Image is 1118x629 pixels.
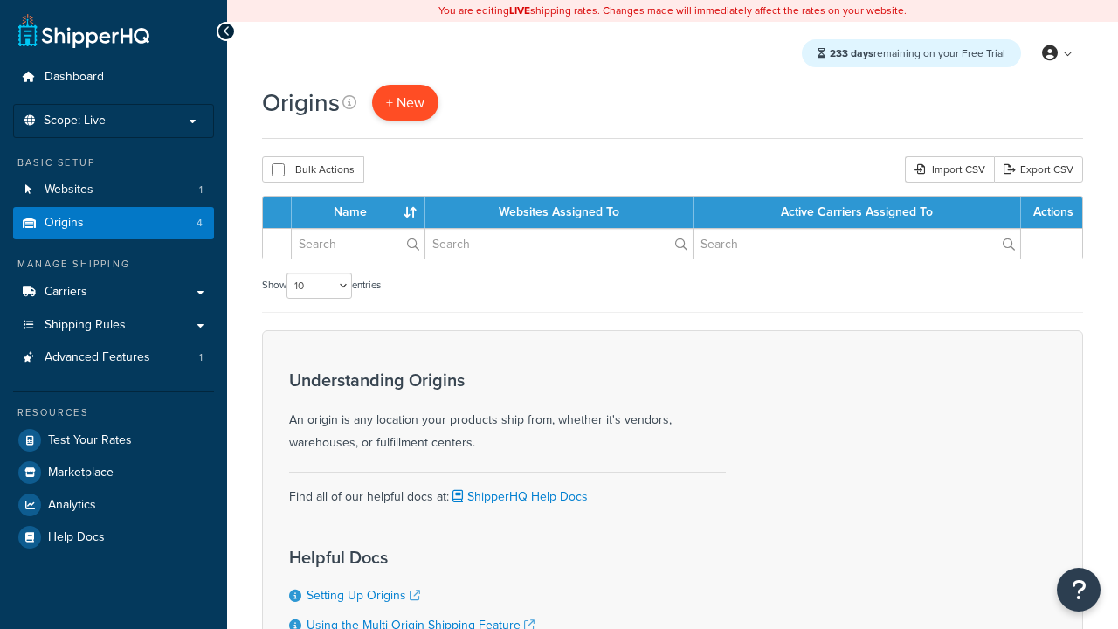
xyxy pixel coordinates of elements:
[199,350,203,365] span: 1
[13,257,214,272] div: Manage Shipping
[449,487,588,506] a: ShipperHQ Help Docs
[802,39,1021,67] div: remaining on your Free Trial
[509,3,530,18] b: LIVE
[1057,568,1101,612] button: Open Resource Center
[289,548,635,567] h3: Helpful Docs
[292,229,424,259] input: Search
[13,309,214,342] a: Shipping Rules
[45,318,126,333] span: Shipping Rules
[48,466,114,480] span: Marketplace
[262,156,364,183] button: Bulk Actions
[44,114,106,128] span: Scope: Live
[1021,197,1082,228] th: Actions
[45,285,87,300] span: Carriers
[13,342,214,374] li: Advanced Features
[694,197,1021,228] th: Active Carriers Assigned To
[905,156,994,183] div: Import CSV
[289,472,726,508] div: Find all of our helpful docs at:
[286,273,352,299] select: Showentries
[262,273,381,299] label: Show entries
[197,216,203,231] span: 4
[48,530,105,545] span: Help Docs
[13,61,214,93] a: Dashboard
[48,498,96,513] span: Analytics
[13,207,214,239] li: Origins
[289,370,726,390] h3: Understanding Origins
[372,85,438,121] a: + New
[45,216,84,231] span: Origins
[45,350,150,365] span: Advanced Features
[994,156,1083,183] a: Export CSV
[45,70,104,85] span: Dashboard
[18,13,149,48] a: ShipperHQ Home
[307,586,420,605] a: Setting Up Origins
[13,174,214,206] a: Websites 1
[13,174,214,206] li: Websites
[386,93,424,113] span: + New
[292,197,425,228] th: Name
[425,229,693,259] input: Search
[289,370,726,454] div: An origin is any location your products ship from, whether it's vendors, warehouses, or fulfillme...
[13,276,214,308] a: Carriers
[13,457,214,488] a: Marketplace
[13,405,214,420] div: Resources
[830,45,873,61] strong: 233 days
[425,197,694,228] th: Websites Assigned To
[13,425,214,456] a: Test Your Rates
[13,522,214,553] a: Help Docs
[13,489,214,521] a: Analytics
[13,156,214,170] div: Basic Setup
[48,433,132,448] span: Test Your Rates
[694,229,1020,259] input: Search
[199,183,203,197] span: 1
[262,86,340,120] h1: Origins
[13,207,214,239] a: Origins 4
[13,342,214,374] a: Advanced Features 1
[45,183,93,197] span: Websites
